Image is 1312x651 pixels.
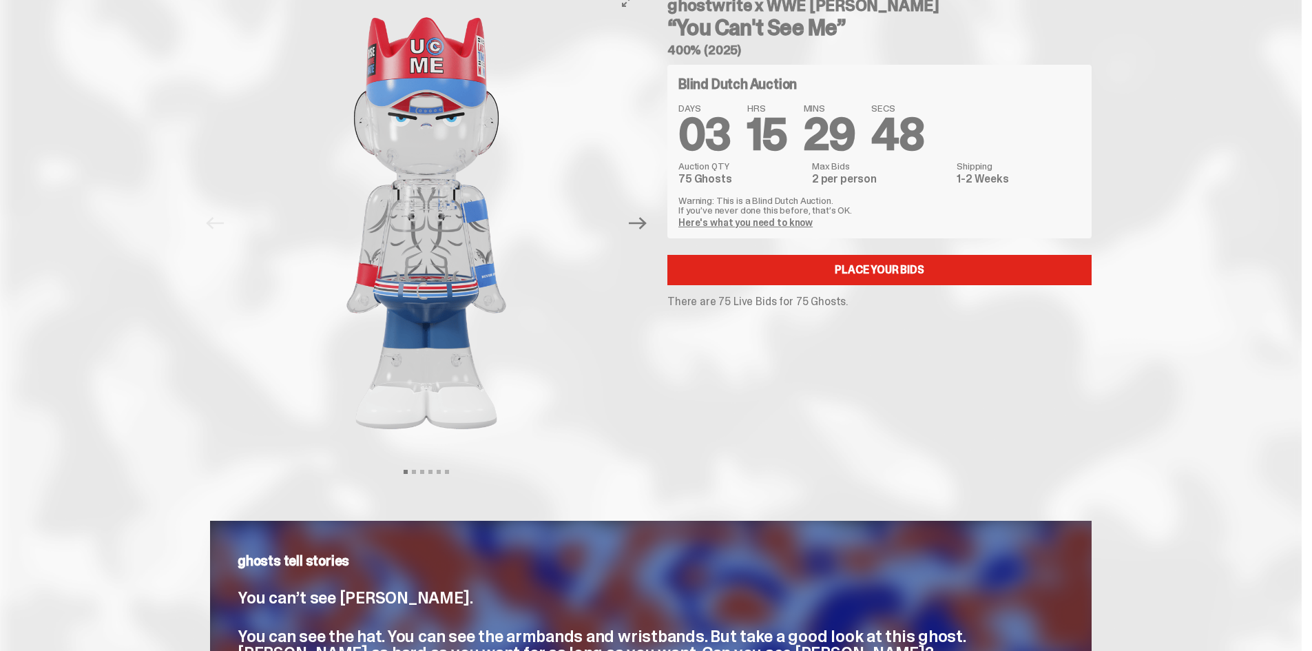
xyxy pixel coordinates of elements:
button: View slide 4 [428,470,433,474]
h4: Blind Dutch Auction [678,77,797,91]
span: You can’t see [PERSON_NAME]. [238,587,472,608]
dd: 1-2 Weeks [957,174,1081,185]
p: There are 75 Live Bids for 75 Ghosts. [667,296,1092,307]
button: View slide 6 [445,470,449,474]
dt: Auction QTY [678,161,804,171]
dt: Max Bids [812,161,948,171]
button: View slide 2 [412,470,416,474]
span: 29 [804,106,855,163]
span: 15 [747,106,787,163]
button: View slide 5 [437,470,441,474]
p: Warning: This is a Blind Dutch Auction. If you’ve never done this before, that’s OK. [678,196,1081,215]
h3: “You Can't See Me” [667,17,1092,39]
span: HRS [747,103,787,113]
span: 48 [871,106,924,163]
a: Place your Bids [667,255,1092,285]
dt: Shipping [957,161,1081,171]
span: DAYS [678,103,731,113]
p: ghosts tell stories [238,554,1064,568]
button: View slide 3 [420,470,424,474]
button: Next [623,208,653,238]
span: MINS [804,103,855,113]
dd: 75 Ghosts [678,174,804,185]
span: 03 [678,106,731,163]
button: View slide 1 [404,470,408,474]
span: SECS [871,103,924,113]
a: Here's what you need to know [678,216,813,229]
h5: 400% (2025) [667,44,1092,56]
dd: 2 per person [812,174,948,185]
